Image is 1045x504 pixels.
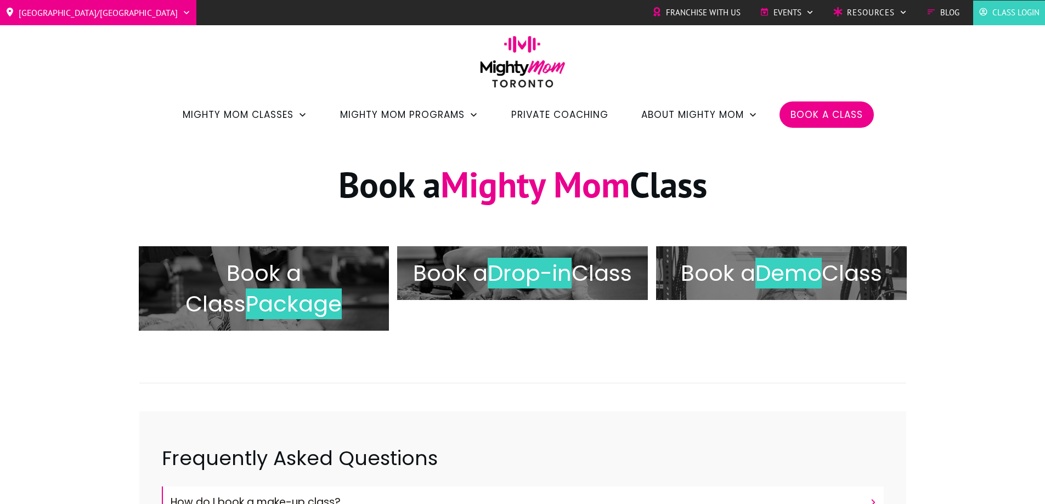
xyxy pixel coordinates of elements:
[652,4,741,21] a: Franchise with Us
[940,4,959,21] span: Blog
[833,4,907,21] a: Resources
[340,105,478,124] a: Mighty Mom Programs
[790,105,863,124] a: Book a Class
[440,161,630,207] span: Mighty Mom
[5,4,191,21] a: [GEOGRAPHIC_DATA]/[GEOGRAPHIC_DATA]
[822,258,882,288] span: Class
[773,4,801,21] span: Events
[340,105,465,124] span: Mighty Mom Programs
[847,4,895,21] span: Resources
[162,445,884,485] h2: Frequently Asked Questions
[183,105,293,124] span: Mighty Mom Classes
[139,235,389,342] a: Book a ClassPackage
[475,36,571,95] img: mightymom-logo-toronto
[755,258,822,288] span: Demo
[681,258,755,288] span: Book a
[19,4,178,21] span: [GEOGRAPHIC_DATA]/[GEOGRAPHIC_DATA]
[760,4,814,21] a: Events
[488,258,572,288] span: Drop-in
[511,105,608,124] a: Private Coaching
[927,4,959,21] a: Blog
[246,288,342,319] span: Package
[656,235,907,311] a: Book aDemoClass
[185,258,301,319] span: Book a Class
[992,4,1040,21] span: Class Login
[641,105,744,124] span: About Mighty Mom
[979,4,1040,21] a: Class Login
[397,235,648,311] a: Book aDrop-inClass
[641,105,758,124] a: About Mighty Mom
[139,161,906,221] h1: Book a Class
[409,258,636,288] h2: Book a Class
[666,4,741,21] span: Franchise with Us
[183,105,307,124] a: Mighty Mom Classes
